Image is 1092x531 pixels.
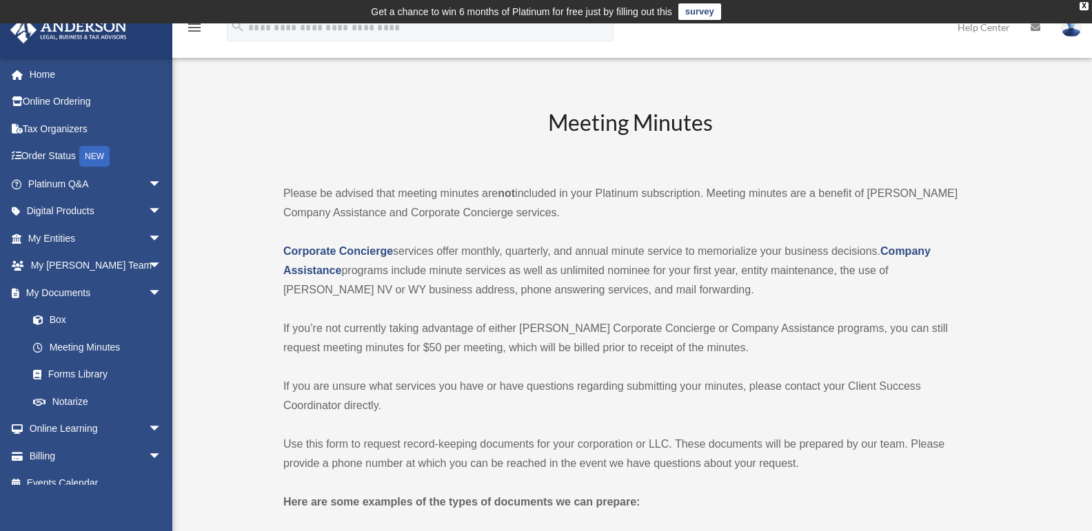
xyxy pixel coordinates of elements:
a: Online Learningarrow_drop_down [10,415,183,443]
a: Notarize [19,388,183,415]
span: arrow_drop_down [148,252,176,280]
img: User Pic [1061,17,1082,37]
img: Anderson Advisors Platinum Portal [6,17,131,43]
a: Billingarrow_drop_down [10,442,183,470]
span: arrow_drop_down [148,442,176,470]
a: menu [186,24,203,36]
a: Meeting Minutes [19,333,176,361]
a: Events Calendar [10,470,183,497]
a: My Entitiesarrow_drop_down [10,225,183,252]
div: NEW [79,146,110,167]
a: Digital Productsarrow_drop_down [10,198,183,225]
a: survey [678,3,721,20]
a: Company Assistance [283,245,931,276]
a: Home [10,61,183,88]
p: services offer monthly, quarterly, and annual minute service to memorialize your business decisio... [283,242,978,300]
span: arrow_drop_down [148,415,176,444]
a: Online Ordering [10,88,183,116]
span: arrow_drop_down [148,225,176,253]
a: Platinum Q&Aarrow_drop_down [10,170,183,198]
div: Get a chance to win 6 months of Platinum for free just by filling out this [371,3,672,20]
strong: Here are some examples of the types of documents we can prepare: [283,496,640,508]
a: Order StatusNEW [10,143,183,171]
div: close [1080,2,1089,10]
i: search [230,19,245,34]
a: My Documentsarrow_drop_down [10,279,183,306]
a: My [PERSON_NAME] Teamarrow_drop_down [10,252,183,280]
a: Forms Library [19,361,183,388]
a: Box [19,306,183,334]
i: menu [186,19,203,36]
span: arrow_drop_down [148,170,176,198]
p: If you are unsure what services you have or have questions regarding submitting your minutes, ple... [283,377,978,415]
p: If you’re not currently taking advantage of either [PERSON_NAME] Corporate Concierge or Company A... [283,319,978,357]
span: arrow_drop_down [148,198,176,226]
span: arrow_drop_down [148,279,176,307]
p: Please be advised that meeting minutes are included in your Platinum subscription. Meeting minute... [283,184,978,222]
p: Use this form to request record-keeping documents for your corporation or LLC. These documents wi... [283,435,978,473]
a: Corporate Concierge [283,245,393,257]
h2: Meeting Minutes [283,107,978,165]
strong: not [498,187,515,199]
a: Tax Organizers [10,115,183,143]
